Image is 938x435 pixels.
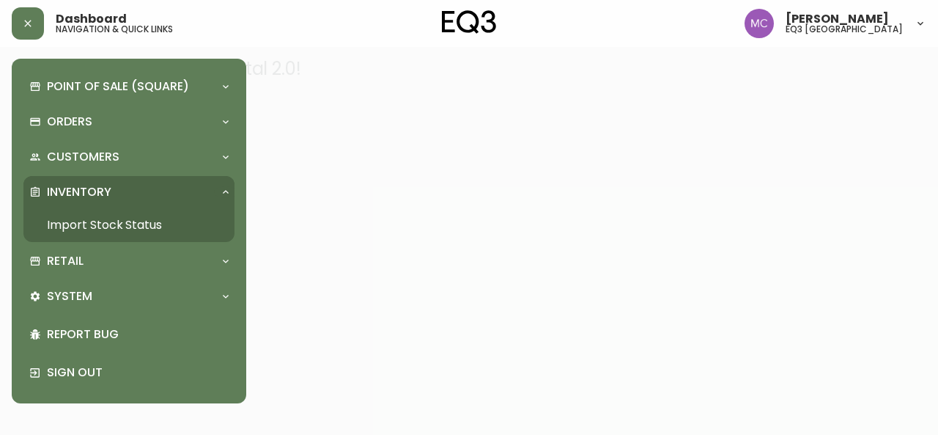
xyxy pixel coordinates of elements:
div: Point of Sale (Square) [23,70,234,103]
h5: navigation & quick links [56,25,173,34]
div: Orders [23,106,234,138]
p: Sign Out [47,365,229,381]
p: Point of Sale (Square) [47,78,189,95]
img: logo [442,10,496,34]
div: Inventory [23,176,234,208]
div: Customers [23,141,234,173]
span: Dashboard [56,13,127,25]
p: Report Bug [47,326,229,343]
div: Sign Out [23,354,234,392]
img: 6dbdb61c5655a9a555815750a11666cc [745,9,774,38]
p: Customers [47,149,119,165]
div: System [23,280,234,312]
span: [PERSON_NAME] [786,13,889,25]
p: System [47,288,92,304]
p: Inventory [47,184,111,200]
a: Import Stock Status [23,208,234,242]
p: Orders [47,114,92,130]
div: Retail [23,245,234,277]
p: Retail [47,253,84,269]
div: Report Bug [23,315,234,354]
h5: eq3 [GEOGRAPHIC_DATA] [786,25,903,34]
